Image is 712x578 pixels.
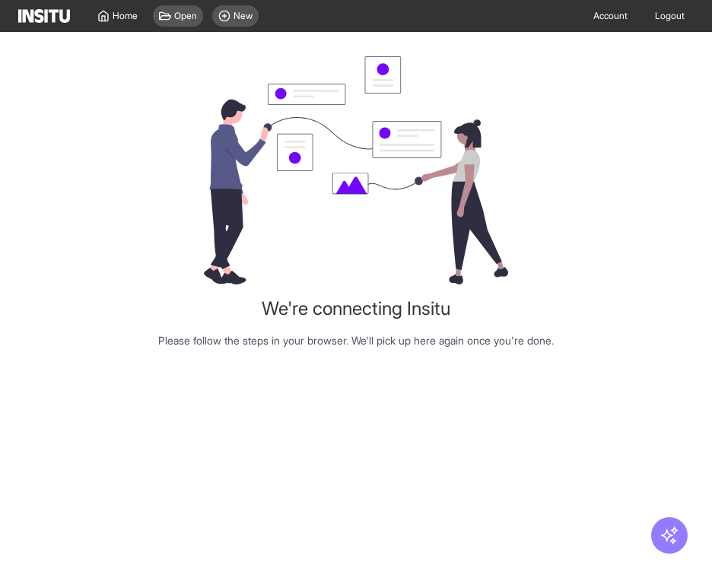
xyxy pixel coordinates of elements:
span: Open [174,10,197,22]
img: Logo [18,9,70,23]
h1: We're connecting Insitu [262,297,450,321]
span: Home [113,10,138,22]
span: New [234,10,253,22]
p: Please follow the steps in your browser. We'll pick up here again once you're done. [158,333,554,348]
